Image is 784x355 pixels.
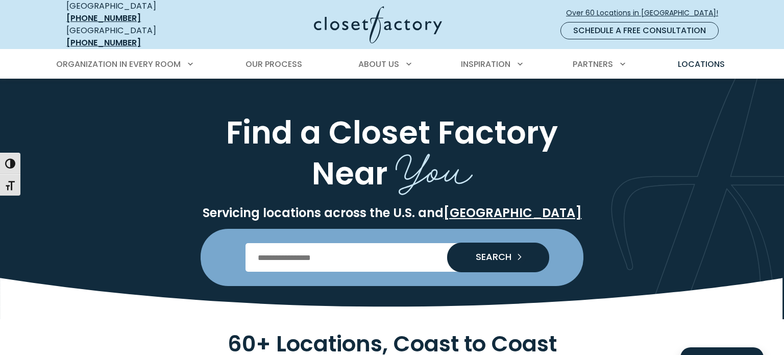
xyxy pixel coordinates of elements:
[447,243,549,272] button: Search our Nationwide Locations
[396,133,473,199] span: You
[66,25,214,49] div: [GEOGRAPHIC_DATA]
[560,22,719,39] a: Schedule a Free Consultation
[444,204,582,221] a: [GEOGRAPHIC_DATA]
[678,58,725,70] span: Locations
[49,50,735,79] nav: Primary Menu
[358,58,399,70] span: About Us
[468,252,511,262] span: SEARCH
[66,12,141,24] a: [PHONE_NUMBER]
[312,152,388,195] span: Near
[226,111,558,154] span: Find a Closet Factory
[573,58,613,70] span: Partners
[66,37,141,49] a: [PHONE_NUMBER]
[314,6,442,43] img: Closet Factory Logo
[246,58,302,70] span: Our Process
[56,58,181,70] span: Organization in Every Room
[246,243,539,272] input: Enter Postal Code
[64,205,720,221] p: Servicing locations across the U.S. and
[566,8,726,18] span: Over 60 Locations in [GEOGRAPHIC_DATA]!
[461,58,510,70] span: Inspiration
[566,4,727,22] a: Over 60 Locations in [GEOGRAPHIC_DATA]!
